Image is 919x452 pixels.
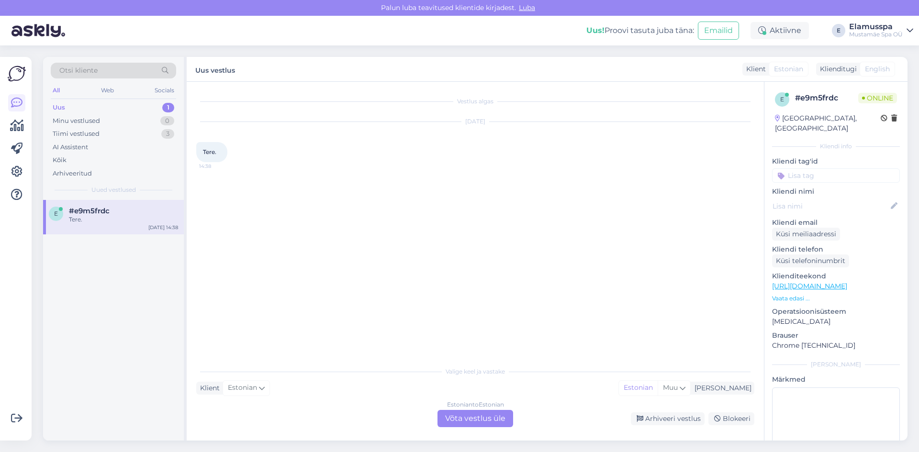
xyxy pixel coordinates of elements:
[772,168,900,183] input: Lisa tag
[8,65,26,83] img: Askly Logo
[53,116,100,126] div: Minu vestlused
[795,92,858,104] div: # e9m5frdc
[437,410,513,427] div: Võta vestlus üle
[53,143,88,152] div: AI Assistent
[772,294,900,303] p: Vaata edasi ...
[849,23,903,31] div: Elamusspa
[196,117,754,126] div: [DATE]
[51,84,62,97] div: All
[772,307,900,317] p: Operatsioonisüsteem
[53,169,92,178] div: Arhiveeritud
[775,113,881,133] div: [GEOGRAPHIC_DATA], [GEOGRAPHIC_DATA]
[54,210,58,217] span: e
[195,63,235,76] label: Uus vestlus
[53,129,100,139] div: Tiimi vestlused
[99,84,116,97] div: Web
[59,66,98,76] span: Otsi kliente
[772,331,900,341] p: Brauser
[698,22,739,40] button: Emailid
[153,84,176,97] div: Socials
[69,207,110,215] span: #e9m5frdc
[663,383,678,392] span: Muu
[69,215,178,224] div: Tere.
[772,282,847,290] a: [URL][DOMAIN_NAME]
[91,186,136,194] span: Uued vestlused
[772,142,900,151] div: Kliendi info
[772,187,900,197] p: Kliendi nimi
[772,341,900,351] p: Chrome [TECHNICAL_ID]
[780,96,784,103] span: e
[53,103,65,112] div: Uus
[772,244,900,254] p: Kliendi telefon
[447,400,504,409] div: Estonian to Estonian
[161,129,174,139] div: 3
[586,25,694,36] div: Proovi tasuta juba täna:
[773,201,889,211] input: Lisa nimi
[772,218,900,228] p: Kliendi email
[586,26,605,35] b: Uus!
[772,317,900,327] p: [MEDICAL_DATA]
[742,64,766,74] div: Klient
[865,64,890,74] span: English
[516,3,538,12] span: Luba
[162,103,174,112] div: 1
[148,224,178,231] div: [DATE] 14:38
[631,412,705,425] div: Arhiveeri vestlus
[691,383,751,393] div: [PERSON_NAME]
[228,383,257,393] span: Estonian
[196,367,754,376] div: Valige keel ja vastake
[772,254,849,267] div: Küsi telefoninumbrit
[772,360,900,369] div: [PERSON_NAME]
[160,116,174,126] div: 0
[53,155,67,165] div: Kõik
[774,64,803,74] span: Estonian
[196,383,220,393] div: Klient
[196,97,754,106] div: Vestlus algas
[849,23,913,38] a: ElamusspaMustamäe Spa OÜ
[199,163,235,170] span: 14:38
[772,228,840,241] div: Küsi meiliaadressi
[751,22,809,39] div: Aktiivne
[708,412,754,425] div: Blokeeri
[772,271,900,281] p: Klienditeekond
[858,93,897,103] span: Online
[816,64,857,74] div: Klienditugi
[832,24,845,37] div: E
[849,31,903,38] div: Mustamäe Spa OÜ
[619,381,658,395] div: Estonian
[772,156,900,166] p: Kliendi tag'id
[772,375,900,385] p: Märkmed
[203,148,216,155] span: Tere.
